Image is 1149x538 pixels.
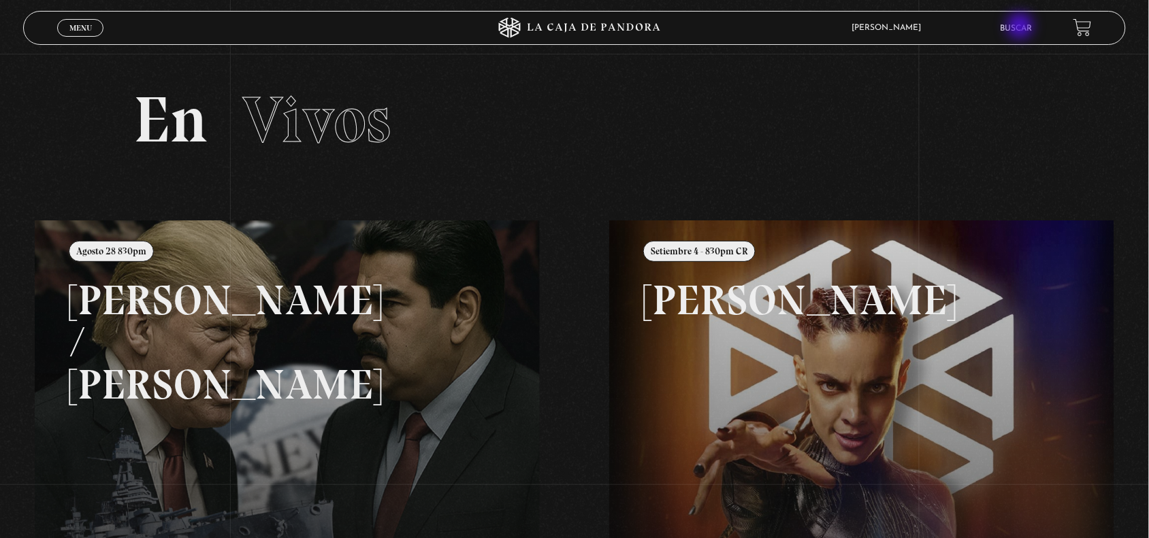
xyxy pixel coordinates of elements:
span: Menu [69,24,92,32]
span: Vivos [242,81,391,158]
a: View your shopping cart [1073,18,1092,37]
span: Cerrar [65,35,97,45]
a: Buscar [1001,24,1033,33]
span: [PERSON_NAME] [845,24,935,32]
h2: En [133,88,1016,152]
